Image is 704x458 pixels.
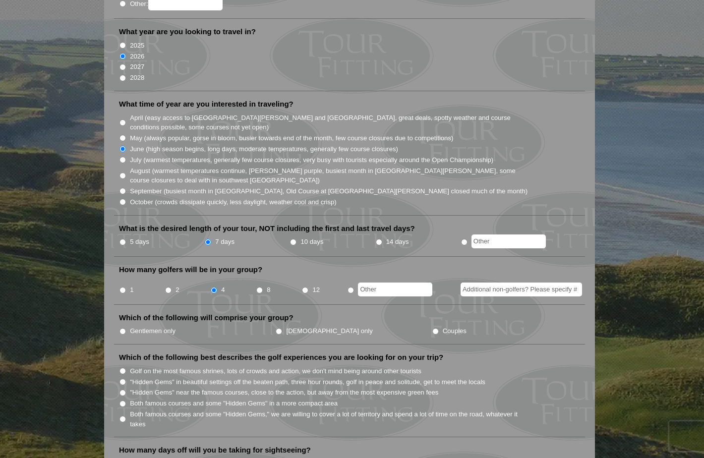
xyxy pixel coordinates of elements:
label: August (warmest temperatures continue, [PERSON_NAME] purple, busiest month in [GEOGRAPHIC_DATA][P... [130,166,528,185]
label: How many golfers will be in your group? [119,265,262,275]
label: July (warmest temperatures, generally few course closures, very busy with tourists especially aro... [130,155,493,165]
label: 2027 [130,62,144,72]
label: Both famous courses and some "Hidden Gems" in a more compact area [130,399,338,408]
label: April (easy access to [GEOGRAPHIC_DATA][PERSON_NAME] and [GEOGRAPHIC_DATA], great deals, spotty w... [130,113,528,132]
label: "Hidden Gems" in beautiful settings off the beaten path, three hour rounds, golf in peace and sol... [130,377,485,387]
label: 5 days [130,237,149,247]
input: Additional non-golfers? Please specify # [461,283,582,296]
label: "Hidden Gems" near the famous courses, close to the action, but away from the most expensive gree... [130,388,438,398]
label: Both famous courses and some "Hidden Gems," we are willing to cover a lot of territory and spend ... [130,409,528,429]
label: 2028 [130,73,144,83]
label: 10 days [301,237,324,247]
label: 8 [267,285,270,295]
label: Gentlemen only [130,326,176,336]
label: 12 [312,285,320,295]
label: October (crowds dissipate quickly, less daylight, weather cool and crisp) [130,197,337,207]
label: What year are you looking to travel in? [119,27,256,37]
label: 2 [176,285,179,295]
label: 2025 [130,41,144,51]
label: How many days off will you be taking for sightseeing? [119,445,311,455]
label: May (always popular, gorse in bloom, busier towards end of the month, few course closures due to ... [130,133,453,143]
label: 1 [130,285,133,295]
label: Which of the following best describes the golf experiences you are looking for on your trip? [119,352,443,362]
label: Which of the following will comprise your group? [119,313,293,323]
label: 4 [221,285,225,295]
input: Other [471,234,546,248]
label: What time of year are you interested in traveling? [119,99,293,109]
label: Couples [443,326,467,336]
label: September (busiest month in [GEOGRAPHIC_DATA], Old Course at [GEOGRAPHIC_DATA][PERSON_NAME] close... [130,186,528,196]
label: 7 days [215,237,235,247]
label: 14 days [386,237,409,247]
label: 2026 [130,52,144,61]
label: [DEMOGRAPHIC_DATA] only [287,326,373,336]
input: Other [358,283,432,296]
label: June (high season begins, long days, moderate temperatures, generally few course closures) [130,144,398,154]
label: Golf on the most famous shrines, lots of crowds and action, we don't mind being around other tour... [130,366,421,376]
label: What is the desired length of your tour, NOT including the first and last travel days? [119,224,415,233]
